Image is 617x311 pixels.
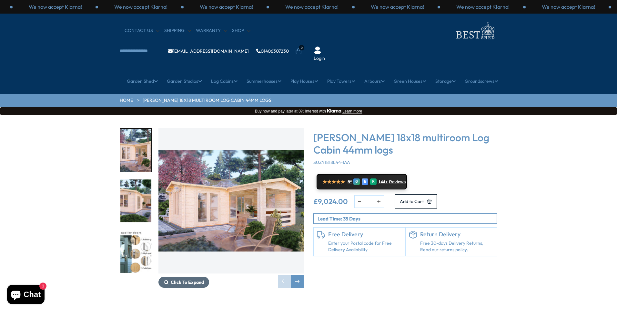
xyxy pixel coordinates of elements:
div: 2 / 3 [184,3,269,10]
a: Login [314,55,325,62]
div: 3 / 7 [120,229,152,273]
p: We now accept Klarna! [200,3,253,10]
a: Shop [232,27,250,34]
a: Groundscrews [465,73,498,89]
div: 2 / 7 [120,179,152,223]
a: [PERSON_NAME] 18x18 multiroom Log Cabin 44mm logs [143,97,271,104]
a: CONTACT US [125,27,159,34]
img: Suzy3_2x6-2_5S31896-2_64732b6d-1a30-4d9b-a8b3-4f3a95d206a5_200x200.jpg [120,179,151,222]
a: Summerhouses [247,73,281,89]
span: ★★★★★ [322,179,345,185]
h6: Return Delivery [420,231,494,238]
p: We now accept Klarna! [371,3,424,10]
div: G [353,178,360,185]
div: Next slide [291,275,304,288]
div: R [370,178,377,185]
a: Arbours [364,73,385,89]
div: 3 / 3 [526,3,611,10]
h3: [PERSON_NAME] 18x18 multiroom Log Cabin 44mm logs [313,131,497,156]
a: 01406307230 [256,49,289,53]
a: [EMAIL_ADDRESS][DOMAIN_NAME] [168,49,249,53]
a: Shipping [164,27,191,34]
button: Add to Cart [395,194,437,209]
div: 1 / 7 [158,128,304,288]
a: Play Houses [290,73,318,89]
img: Suzy3_2x6-2_5S31896-1_f0f3b787-e36b-4efa-959a-148785adcb0b_200x200.jpg [120,129,151,172]
div: E [362,178,368,185]
img: Premiumqualitydoors_3_f0c32a75-f7e9-4cfe-976d-db3d5c21df21_200x200.jpg [120,230,151,273]
div: Previous slide [278,275,291,288]
inbox-online-store-chat: Shopify online store chat [5,285,46,306]
ins: £9,024.00 [313,198,348,205]
span: Add to Cart [400,199,424,204]
a: Garden Shed [127,73,158,89]
div: 3 / 3 [13,3,98,10]
a: Storage [435,73,456,89]
a: HOME [120,97,133,104]
a: Log Cabins [211,73,238,89]
div: 3 / 3 [269,3,355,10]
p: We now accept Klarna! [542,3,595,10]
a: Green Houses [394,73,426,89]
span: 144+ [378,179,388,185]
span: Click To Expand [171,279,204,285]
a: 0 [295,48,302,55]
span: SUZY1818L44-1AA [313,159,350,165]
a: ★★★★★ 5* G E R 144+ Reviews [317,174,407,189]
a: Warranty [196,27,227,34]
h6: Free Delivery [328,231,402,238]
a: Enter your Postal code for Free Delivery Availability [328,240,402,253]
a: Play Towers [327,73,355,89]
div: 2 / 3 [440,3,526,10]
p: Free 30-days Delivery Returns, Read our returns policy. [420,240,494,253]
p: We now accept Klarna! [456,3,510,10]
img: Shire Suzy 18x18 multiroom Log Cabin 44mm logs - Best Shed [158,128,304,273]
p: We now accept Klarna! [29,3,82,10]
img: User Icon [314,47,321,54]
div: 1 / 3 [98,3,184,10]
button: Click To Expand [158,277,209,288]
span: 0 [299,45,304,50]
p: We now accept Klarna! [114,3,167,10]
a: Garden Studios [167,73,202,89]
span: Reviews [389,179,406,185]
div: 1 / 7 [120,128,152,172]
div: 1 / 3 [355,3,440,10]
p: We now accept Klarna! [285,3,339,10]
img: logo [452,20,497,41]
p: Lead Time: 35 Days [318,215,497,222]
